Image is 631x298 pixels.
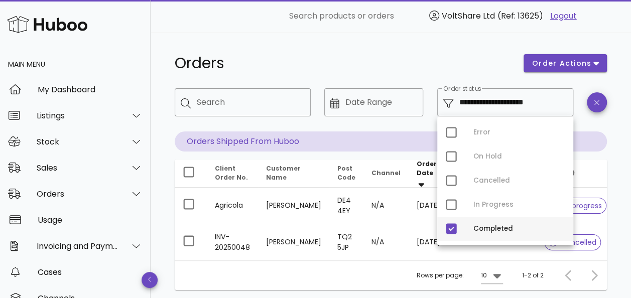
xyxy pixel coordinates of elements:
div: Listings [37,111,118,120]
div: 1-2 of 2 [522,271,544,280]
div: My Dashboard [38,85,143,94]
td: TQ2 5JP [329,224,363,260]
div: Invoicing and Payments [37,241,118,251]
th: Customer Name [258,160,329,188]
span: Customer Name [266,164,301,182]
span: order actions [532,58,592,69]
td: N/A [363,224,409,260]
a: Logout [550,10,577,22]
td: N/A [363,188,409,224]
th: Client Order No. [207,160,258,188]
div: Cases [38,267,143,277]
th: Order Date: Sorted descending. Activate to remove sorting. [409,160,448,188]
td: [PERSON_NAME] [258,224,329,260]
td: [DATE] [409,188,448,224]
div: Stock [37,137,118,146]
th: Status [536,160,614,188]
td: Agricola [207,188,258,224]
span: cancelled [549,239,596,246]
span: Channel [371,169,401,177]
p: Orders Shipped From Huboo [175,131,607,152]
div: Orders [37,189,118,199]
th: Post Code [329,160,363,188]
td: DE4 4EY [329,188,363,224]
span: in progress [549,202,602,209]
div: 10 [481,271,487,280]
img: Huboo Logo [7,14,87,35]
td: [DATE] [409,224,448,260]
th: Channel [363,160,409,188]
button: order actions [524,54,607,72]
td: INV-20250048 [207,224,258,260]
div: Sales [37,163,118,173]
span: Order Date [417,160,437,177]
span: Client Order No. [215,164,248,182]
span: VoltShare Ltd [442,10,495,22]
span: Post Code [337,164,355,182]
span: (Ref: 13625) [497,10,543,22]
div: Usage [38,215,143,225]
label: Order status [443,85,481,93]
div: 10Rows per page: [481,267,503,283]
h1: Orders [175,54,512,72]
div: Rows per page: [417,261,503,290]
div: Completed [473,225,565,233]
td: [PERSON_NAME] [258,188,329,224]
